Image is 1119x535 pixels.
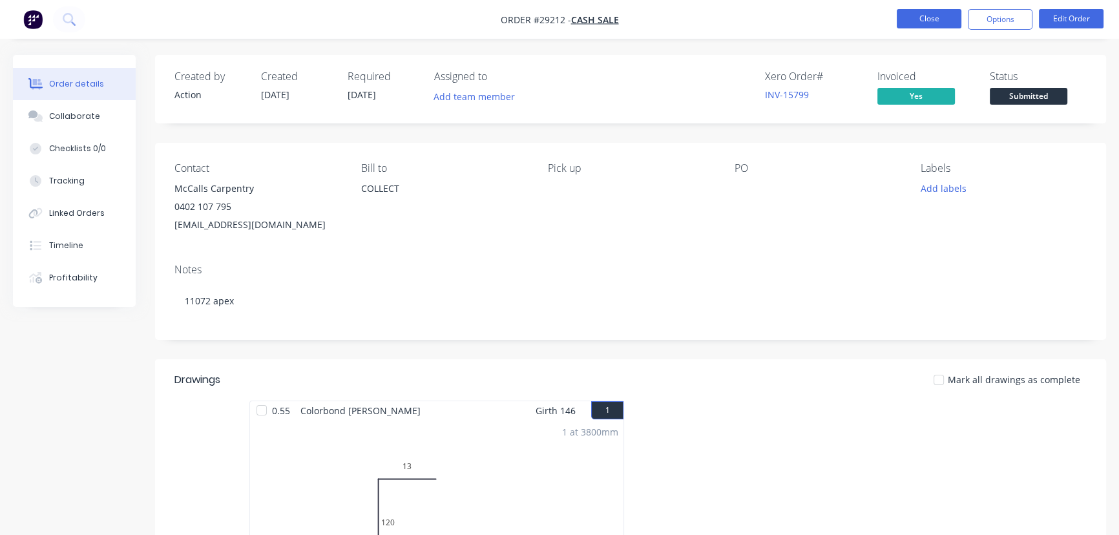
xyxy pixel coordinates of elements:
button: Order details [13,68,136,100]
button: Tracking [13,165,136,197]
div: COLLECT [361,180,527,221]
div: Drawings [174,372,220,388]
div: McCalls Carpentry0402 107 795[EMAIL_ADDRESS][DOMAIN_NAME] [174,180,340,234]
div: Notes [174,264,1087,276]
span: Girth 146 [536,401,576,420]
div: Xero Order # [765,70,862,83]
span: Yes [877,88,955,104]
div: McCalls Carpentry [174,180,340,198]
button: Checklists 0/0 [13,132,136,165]
button: Close [897,9,961,28]
button: Linked Orders [13,197,136,229]
div: Collaborate [49,110,100,122]
div: Linked Orders [49,207,105,219]
span: Mark all drawings as complete [948,373,1080,386]
button: 1 [591,401,623,419]
div: Checklists 0/0 [49,143,106,154]
button: Timeline [13,229,136,262]
span: 0.55 [267,401,295,420]
button: Add labels [914,180,973,197]
div: Status [990,70,1087,83]
div: Bill to [361,162,527,174]
div: Assigned to [434,70,563,83]
span: Order #29212 - [501,14,571,26]
div: PO [734,162,900,174]
button: Profitability [13,262,136,294]
button: Add team member [427,88,522,105]
div: Required [348,70,419,83]
div: Order details [49,78,104,90]
div: COLLECT [361,180,527,198]
div: Created by [174,70,246,83]
div: 1 at 3800mm [562,425,618,439]
span: [DATE] [348,89,376,101]
button: Submitted [990,88,1067,107]
div: Pick up [548,162,714,174]
span: [DATE] [261,89,289,101]
div: Labels [921,162,1087,174]
div: Action [174,88,246,101]
div: Contact [174,162,340,174]
button: Collaborate [13,100,136,132]
a: CASH SALE [571,14,619,26]
div: [EMAIL_ADDRESS][DOMAIN_NAME] [174,216,340,234]
div: Tracking [49,175,85,187]
button: Options [968,9,1032,30]
span: Submitted [990,88,1067,104]
div: Profitability [49,272,98,284]
span: Colorbond [PERSON_NAME] [295,401,426,420]
div: Timeline [49,240,83,251]
button: Add team member [434,88,522,105]
div: Created [261,70,332,83]
div: Invoiced [877,70,974,83]
div: 0402 107 795 [174,198,340,216]
div: 11072 apex [174,281,1087,320]
img: Factory [23,10,43,29]
button: Edit Order [1039,9,1103,28]
a: INV-15799 [765,89,809,101]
